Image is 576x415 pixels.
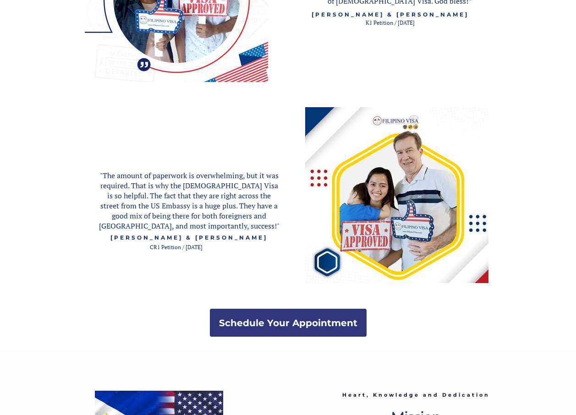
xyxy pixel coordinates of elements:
a: Schedule Your Appointment [210,309,367,337]
span: K1 Petition / [DATE] [366,19,415,26]
span: [PERSON_NAME] & [PERSON_NAME] [110,234,268,241]
span: CR1 Petition / [DATE] [150,244,203,251]
strong: Schedule Your Appointment [219,317,357,328]
span: "The amount of paperwork is overwhelming, but it was required. That is why the [DEMOGRAPHIC_DATA]... [99,170,280,231]
span: [PERSON_NAME] & [PERSON_NAME] [312,11,469,18]
span: Heart, Knowledge and Dedication [342,392,490,398]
